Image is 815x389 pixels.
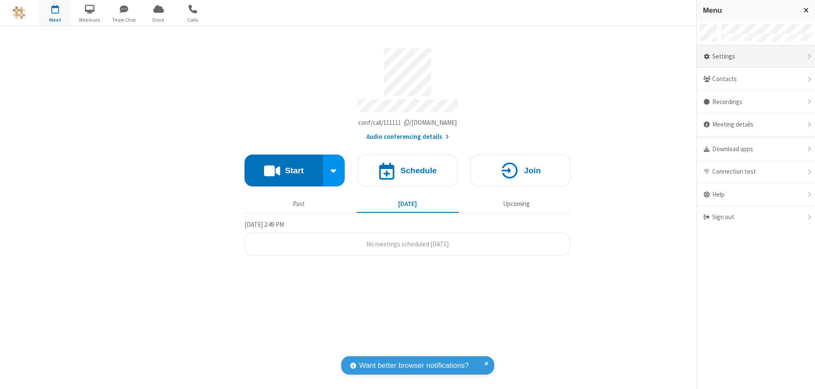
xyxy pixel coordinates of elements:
[108,16,140,24] span: Team Chat
[143,16,174,24] span: Drive
[697,138,815,161] div: Download apps
[39,16,71,24] span: Meet
[244,42,570,142] section: Account details
[358,118,457,127] span: Copy my meeting room link
[400,166,437,175] h4: Schedule
[366,240,449,248] span: No meetings scheduled [DATE]
[697,68,815,91] div: Contacts
[697,183,815,206] div: Help
[177,16,209,24] span: Calls
[244,155,323,186] button: Start
[697,206,815,228] div: Sign out
[470,155,570,186] button: Join
[357,155,458,186] button: Schedule
[248,196,350,212] button: Past
[366,132,449,142] button: Audio conferencing details
[244,220,284,228] span: [DATE] 2:49 PM
[697,113,815,136] div: Meeting details
[358,118,457,128] button: Copy my meeting room linkCopy my meeting room link
[697,45,815,68] div: Settings
[465,196,568,212] button: Upcoming
[244,220,570,256] section: Today's Meetings
[285,166,304,175] h4: Start
[357,196,459,212] button: [DATE]
[697,91,815,114] div: Recordings
[697,161,815,183] div: Connection test
[359,360,469,371] span: Want better browser notifications?
[74,16,106,24] span: Webinars
[524,166,541,175] h4: Join
[323,155,345,186] div: Start conference options
[703,6,796,14] h3: Menu
[13,6,25,19] img: QA Selenium DO NOT DELETE OR CHANGE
